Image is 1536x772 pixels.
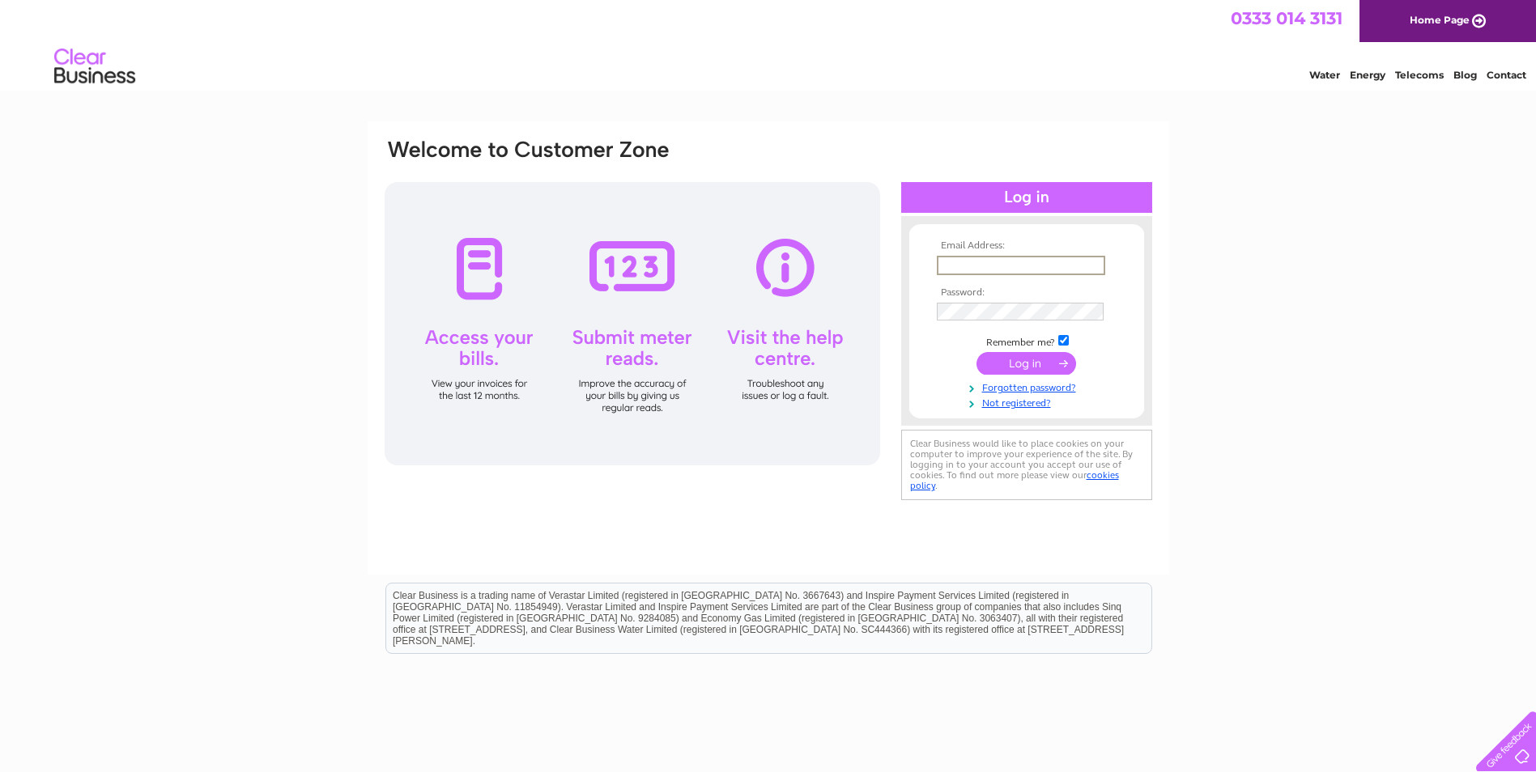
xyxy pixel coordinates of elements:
[1453,69,1477,81] a: Blog
[937,394,1121,409] a: Not registered?
[1487,69,1526,81] a: Contact
[937,379,1121,394] a: Forgotten password?
[933,240,1121,252] th: Email Address:
[53,42,136,91] img: logo.png
[1350,69,1385,81] a: Energy
[933,287,1121,299] th: Password:
[901,430,1152,500] div: Clear Business would like to place cookies on your computer to improve your experience of the sit...
[1309,69,1340,81] a: Water
[1395,69,1444,81] a: Telecoms
[1231,8,1342,28] a: 0333 014 3131
[386,9,1151,78] div: Clear Business is a trading name of Verastar Limited (registered in [GEOGRAPHIC_DATA] No. 3667643...
[910,469,1119,491] a: cookies policy
[933,333,1121,349] td: Remember me?
[976,352,1076,375] input: Submit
